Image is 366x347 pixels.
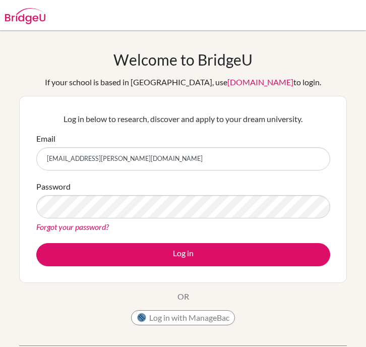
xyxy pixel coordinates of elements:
img: Bridge-U [5,8,45,24]
h1: Welcome to BridgeU [113,50,253,69]
p: Log in below to research, discover and apply to your dream university. [36,113,330,125]
div: If your school is based in [GEOGRAPHIC_DATA], use to login. [45,76,321,88]
button: Log in [36,243,330,266]
a: [DOMAIN_NAME] [227,77,293,87]
label: Password [36,181,71,193]
a: Forgot your password? [36,222,109,232]
p: OR [177,291,189,303]
button: Log in with ManageBac [131,310,235,325]
label: Email [36,133,55,145]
